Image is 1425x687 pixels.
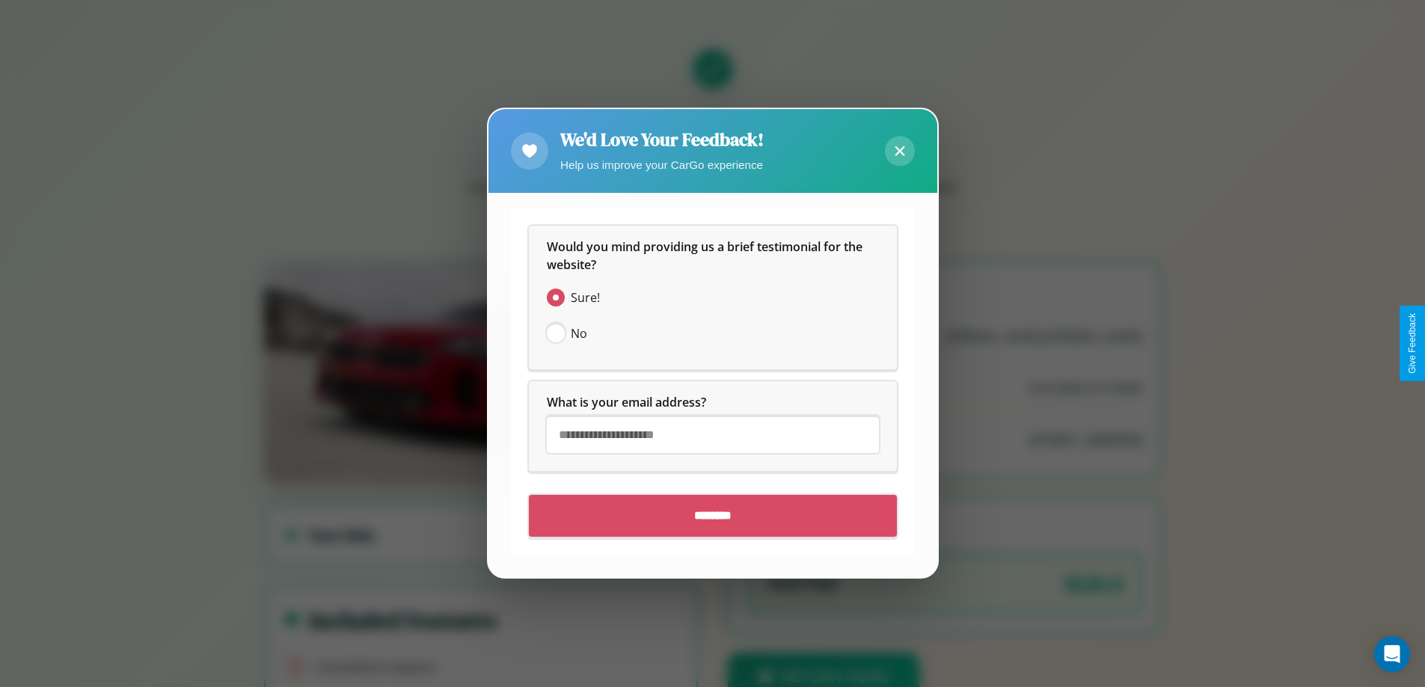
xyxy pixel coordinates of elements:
[571,325,587,343] span: No
[560,155,764,175] p: Help us improve your CarGo experience
[1374,636,1410,672] div: Open Intercom Messenger
[571,289,600,307] span: Sure!
[547,239,865,274] span: Would you mind providing us a brief testimonial for the website?
[560,127,764,152] h2: We'd Love Your Feedback!
[547,395,706,411] span: What is your email address?
[1407,313,1418,374] div: Give Feedback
